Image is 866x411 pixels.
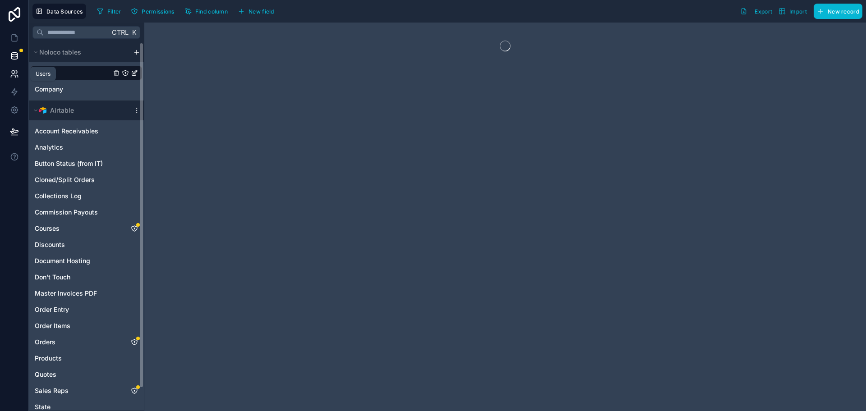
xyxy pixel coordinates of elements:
a: New record [810,4,862,19]
button: Import [775,4,810,19]
button: New field [235,5,277,18]
button: Filter [93,5,124,18]
span: Filter [107,8,121,15]
button: Export [737,4,775,19]
button: Permissions [128,5,177,18]
span: Permissions [142,8,174,15]
span: New record [828,8,859,15]
span: Import [789,8,807,15]
button: Find column [181,5,231,18]
span: Data Sources [46,8,83,15]
button: Data Sources [32,4,86,19]
span: Ctrl [111,27,129,38]
span: New field [249,8,274,15]
span: Export [755,8,772,15]
a: Permissions [128,5,181,18]
div: Users [36,70,51,78]
button: New record [814,4,862,19]
span: Find column [195,8,228,15]
span: K [131,29,137,36]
